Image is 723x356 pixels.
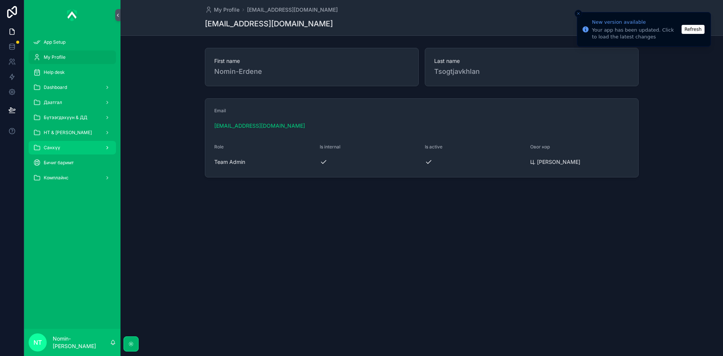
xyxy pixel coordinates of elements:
[575,10,582,17] button: Close toast
[205,18,333,29] h1: [EMAIL_ADDRESS][DOMAIN_NAME]
[214,158,245,166] span: Team Admin
[44,145,60,151] span: Санхүү
[434,57,629,65] span: Last name
[530,158,630,166] span: Ц. [PERSON_NAME]
[29,171,116,185] a: Комплайнс
[530,144,550,150] span: Овог нэр
[44,160,74,166] span: Бичиг баримт
[53,335,110,350] p: Nomin-[PERSON_NAME]
[29,96,116,109] a: Даатгал
[214,66,409,77] span: Nomin-Erdene
[44,115,87,121] span: Бүтээгдэхүүн & ДД
[214,6,239,14] span: My Profile
[214,108,226,113] span: Email
[214,122,305,130] a: [EMAIL_ADDRESS][DOMAIN_NAME]
[29,35,116,49] a: App Setup
[44,175,69,181] span: Комплайнс
[205,6,239,14] a: My Profile
[682,25,705,34] button: Refresh
[44,39,66,45] span: App Setup
[44,84,67,90] span: Dashboard
[29,156,116,170] a: Бичиг баримт
[29,50,116,64] a: My Profile
[44,99,62,105] span: Даатгал
[320,144,340,150] span: Is internal
[434,66,629,77] span: Tsogtjavkhlan
[592,18,679,26] div: New version available
[34,338,42,347] span: NT
[425,144,442,150] span: Is active
[29,111,116,124] a: Бүтээгдэхүүн & ДД
[214,144,224,150] span: Role
[24,30,120,194] div: scrollable content
[214,57,409,65] span: First name
[29,66,116,79] a: Help desk
[592,27,679,40] div: Your app has been updated. Click to load the latest changes
[29,141,116,154] a: Санхүү
[67,9,78,21] img: App logo
[44,54,66,60] span: My Profile
[29,81,116,94] a: Dashboard
[44,130,92,136] span: НТ & [PERSON_NAME]
[44,69,65,75] span: Help desk
[29,126,116,139] a: НТ & [PERSON_NAME]
[247,6,338,14] a: [EMAIL_ADDRESS][DOMAIN_NAME]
